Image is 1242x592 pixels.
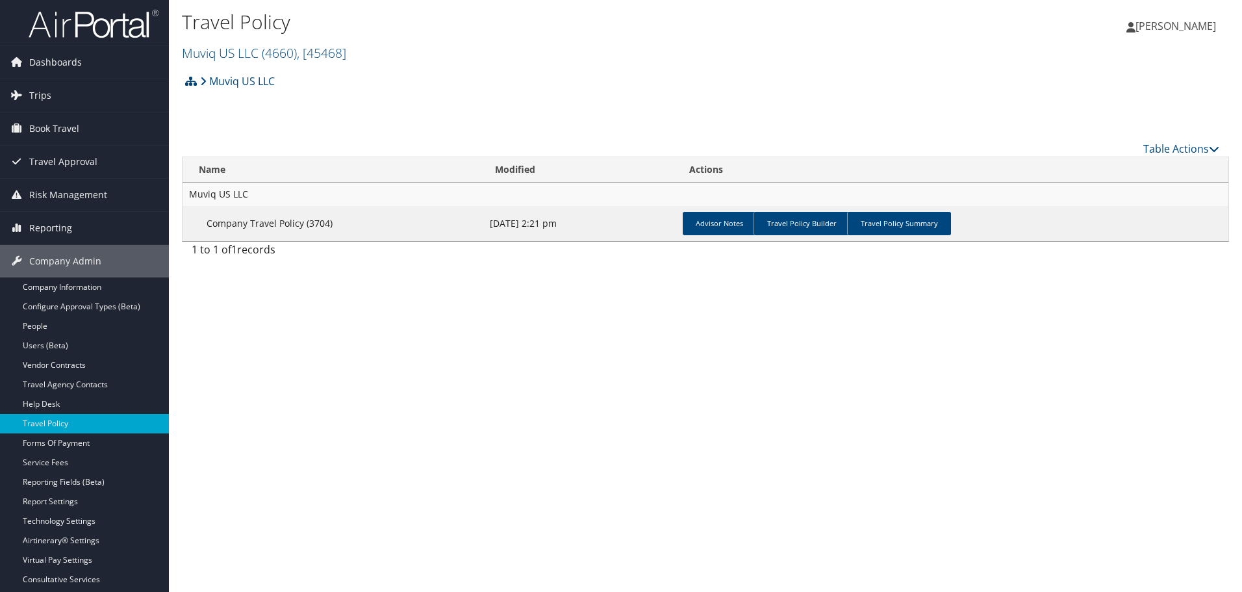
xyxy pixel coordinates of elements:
[754,212,850,235] a: Travel Policy Builder
[483,157,677,183] th: Modified: activate to sort column ascending
[297,44,346,62] span: , [ 45468 ]
[200,68,275,94] a: Muviq US LLC
[1143,142,1219,156] a: Table Actions
[847,212,951,235] a: Travel Policy Summary
[192,242,434,264] div: 1 to 1 of records
[29,112,79,145] span: Book Travel
[1135,19,1216,33] span: [PERSON_NAME]
[678,157,1228,183] th: Actions
[1126,6,1229,45] a: [PERSON_NAME]
[231,242,237,257] span: 1
[29,245,101,277] span: Company Admin
[262,44,297,62] span: ( 4660 )
[183,206,483,241] td: Company Travel Policy (3704)
[183,157,483,183] th: Name: activate to sort column ascending
[182,44,346,62] a: Muviq US LLC
[29,179,107,211] span: Risk Management
[29,146,97,178] span: Travel Approval
[29,212,72,244] span: Reporting
[183,183,1228,206] td: Muviq US LLC
[483,206,677,241] td: [DATE] 2:21 pm
[29,46,82,79] span: Dashboards
[29,79,51,112] span: Trips
[683,212,756,235] a: Advisor Notes
[182,8,880,36] h1: Travel Policy
[29,8,158,39] img: airportal-logo.png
